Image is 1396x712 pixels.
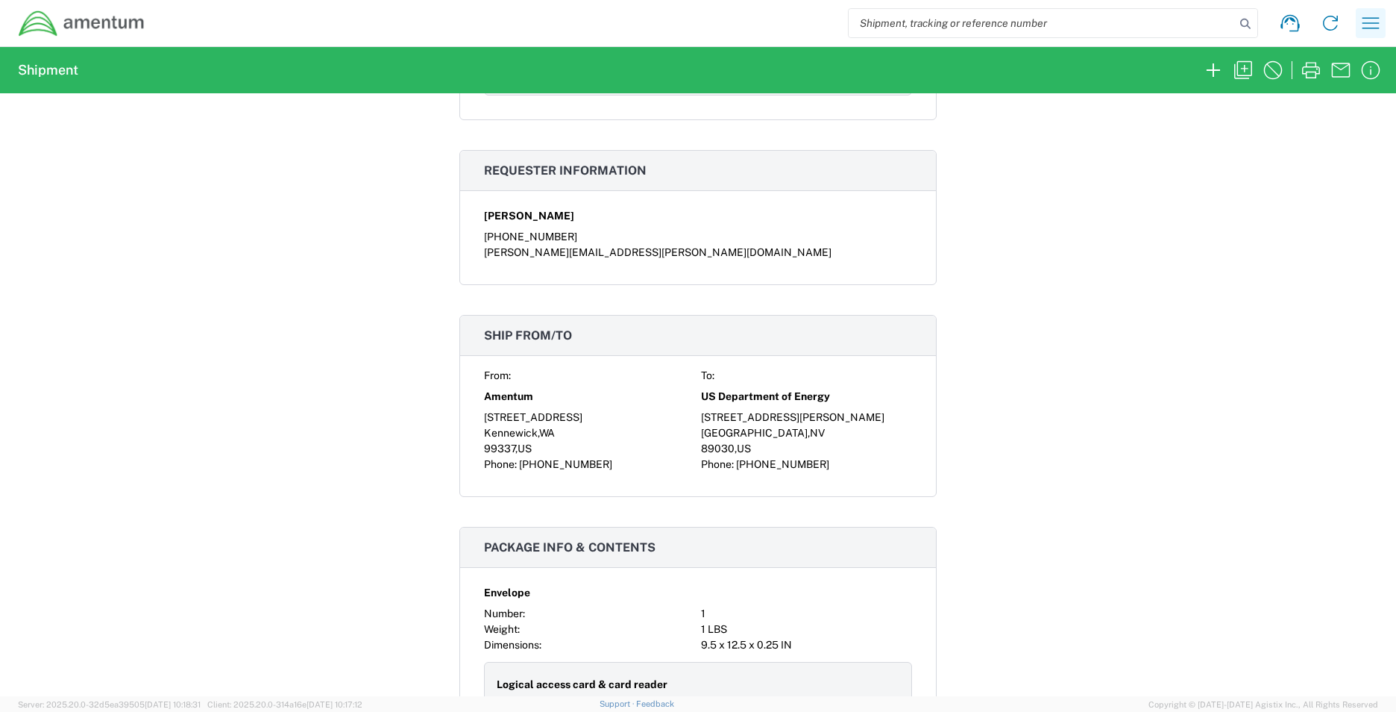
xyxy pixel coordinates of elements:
div: [STREET_ADDRESS][PERSON_NAME] [701,410,912,425]
span: NV [810,427,825,439]
span: 99337 [484,443,515,455]
span: , [808,427,810,439]
span: US Department of Energy [701,389,830,405]
span: Logical access card & card reader [497,677,667,693]
span: Dimensions: [484,639,541,651]
img: dyncorp [18,10,145,37]
div: [PERSON_NAME][EMAIL_ADDRESS][PERSON_NAME][DOMAIN_NAME] [484,245,912,260]
a: Support [600,699,637,708]
span: [PERSON_NAME] [484,208,574,224]
span: 89030 [701,443,735,455]
span: Server: 2025.20.0-32d5ea39505 [18,700,201,709]
input: Shipment, tracking or reference number [849,9,1235,37]
span: [DATE] 10:18:31 [145,700,201,709]
span: , [538,427,539,439]
span: Requester information [484,163,647,178]
div: 9.5 x 12.5 x 0.25 IN [701,637,912,653]
span: Ship from/to [484,328,572,343]
span: US [737,443,751,455]
span: Phone: [484,458,517,470]
span: Weight: [484,623,520,635]
span: From: [484,369,511,381]
span: , [515,443,518,455]
a: Feedback [636,699,674,708]
span: US [518,443,532,455]
span: , [735,443,737,455]
span: [DATE] 10:17:12 [306,700,362,709]
span: WA [539,427,555,439]
span: [PHONE_NUMBER] [519,458,612,470]
span: [PHONE_NUMBER] [736,458,829,470]
span: Copyright © [DATE]-[DATE] Agistix Inc., All Rights Reserved [1148,698,1378,711]
span: To: [701,369,714,381]
div: 1 [701,606,912,622]
h2: Shipment [18,61,78,79]
span: Package info & contents [484,540,655,555]
span: Amentum [484,389,533,405]
div: [STREET_ADDRESS] [484,410,695,425]
span: [GEOGRAPHIC_DATA] [701,427,808,439]
span: Envelope [484,585,530,601]
div: 1 LBS [701,622,912,637]
span: Kennewick [484,427,538,439]
span: Number: [484,608,525,619]
span: Client: 2025.20.0-314a16e [207,700,362,709]
div: [PHONE_NUMBER] [484,229,912,245]
span: Phone: [701,458,734,470]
